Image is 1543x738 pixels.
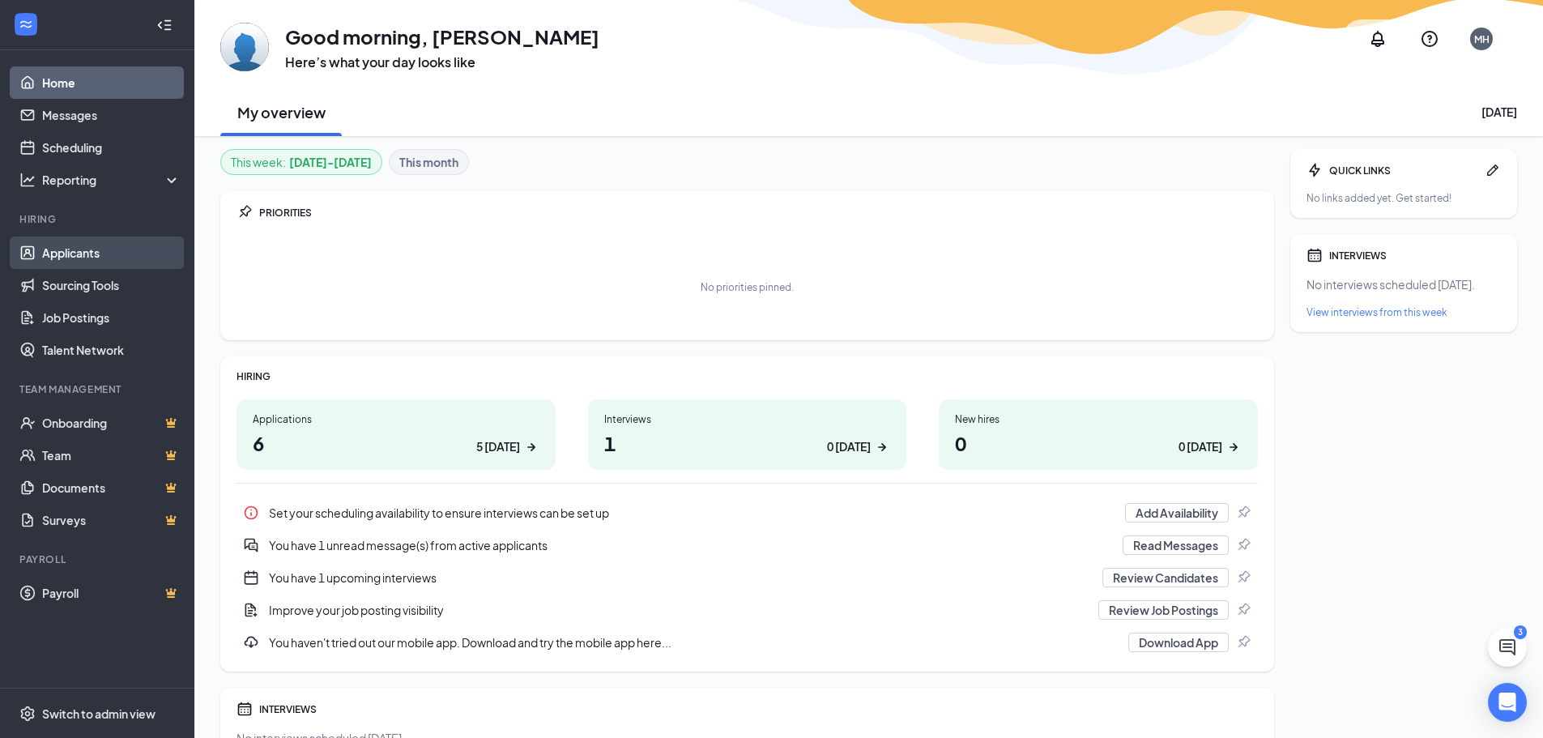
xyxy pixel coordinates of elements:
a: DocumentsCrown [42,471,181,504]
div: No links added yet. Get started! [1306,191,1501,205]
svg: Pin [1235,602,1251,618]
div: 5 [DATE] [476,438,520,455]
svg: ArrowRight [874,439,890,455]
svg: Pin [1235,505,1251,521]
h1: 6 [253,429,539,457]
a: Applicants [42,237,181,269]
h1: 0 [955,429,1242,457]
div: You haven't tried out our mobile app. Download and try the mobile app here... [269,634,1119,651]
div: You haven't tried out our mobile app. Download and try the mobile app here... [237,626,1258,659]
a: Talent Network [42,334,181,366]
div: Improve your job posting visibility [269,602,1089,618]
div: HIRING [237,369,1258,383]
svg: Pin [1235,569,1251,586]
svg: Pin [1235,634,1251,651]
svg: CalendarNew [243,569,259,586]
h2: My overview [237,102,326,122]
svg: Bolt [1306,162,1323,178]
div: 3 [1514,625,1527,639]
div: MH [1474,32,1490,46]
a: Job Postings [42,301,181,334]
button: Add Availability [1125,503,1229,523]
svg: Calendar [1306,247,1323,263]
div: Interviews [604,412,891,426]
div: This week : [231,153,372,171]
svg: Notifications [1368,29,1387,49]
button: Read Messages [1123,535,1229,555]
svg: DocumentAdd [243,602,259,618]
div: 0 [DATE] [827,438,871,455]
img: Mitchell Harris [220,23,269,71]
button: Download App [1128,633,1229,652]
div: Applications [253,412,539,426]
div: You have 1 upcoming interviews [269,569,1093,586]
a: DoubleChatActiveYou have 1 unread message(s) from active applicantsRead MessagesPin [237,529,1258,561]
a: Messages [42,99,181,131]
svg: ChatActive [1498,638,1517,657]
a: TeamCrown [42,439,181,471]
div: No priorities pinned. [701,280,794,294]
h1: Good morning, [PERSON_NAME] [285,23,599,50]
a: Applications65 [DATE]ArrowRight [237,399,556,470]
a: DownloadYou haven't tried out our mobile app. Download and try the mobile app here...Download AppPin [237,626,1258,659]
a: PayrollCrown [42,577,181,609]
div: Switch to admin view [42,706,156,722]
svg: Pin [237,204,253,220]
div: 0 [DATE] [1179,438,1222,455]
div: No interviews scheduled [DATE]. [1306,276,1501,292]
b: This month [399,153,458,171]
h3: Here’s what your day looks like [285,53,599,71]
svg: Analysis [19,172,36,188]
a: Sourcing Tools [42,269,181,301]
div: Open Intercom Messenger [1488,683,1527,722]
div: INTERVIEWS [259,702,1258,716]
div: New hires [955,412,1242,426]
div: Improve your job posting visibility [237,594,1258,626]
a: InfoSet your scheduling availability to ensure interviews can be set upAdd AvailabilityPin [237,497,1258,529]
svg: Pin [1235,537,1251,553]
button: Review Candidates [1102,568,1229,587]
svg: Download [243,634,259,651]
div: Reporting [42,172,181,188]
a: Scheduling [42,131,181,164]
svg: QuestionInfo [1420,29,1439,49]
a: Home [42,66,181,99]
div: Set your scheduling availability to ensure interviews can be set up [269,505,1115,521]
div: You have 1 upcoming interviews [237,561,1258,594]
svg: DoubleChatActive [243,537,259,553]
h1: 1 [604,429,891,457]
svg: Collapse [156,17,173,33]
div: PRIORITIES [259,206,1258,220]
div: [DATE] [1481,104,1517,120]
svg: Pen [1485,162,1501,178]
a: DocumentAddImprove your job posting visibilityReview Job PostingsPin [237,594,1258,626]
a: View interviews from this week [1306,305,1501,319]
div: You have 1 unread message(s) from active applicants [237,529,1258,561]
div: Set your scheduling availability to ensure interviews can be set up [237,497,1258,529]
div: Payroll [19,552,177,566]
a: New hires00 [DATE]ArrowRight [939,399,1258,470]
svg: WorkstreamLogo [18,16,34,32]
b: [DATE] - [DATE] [289,153,372,171]
svg: ArrowRight [1225,439,1242,455]
div: You have 1 unread message(s) from active applicants [269,537,1113,553]
div: Team Management [19,382,177,396]
button: ChatActive [1488,628,1527,667]
a: OnboardingCrown [42,407,181,439]
button: Review Job Postings [1098,600,1229,620]
svg: Calendar [237,701,253,717]
div: QUICK LINKS [1329,164,1478,177]
a: Interviews10 [DATE]ArrowRight [588,399,907,470]
a: CalendarNewYou have 1 upcoming interviewsReview CandidatesPin [237,561,1258,594]
a: SurveysCrown [42,504,181,536]
div: Hiring [19,212,177,226]
svg: Info [243,505,259,521]
svg: Settings [19,706,36,722]
svg: ArrowRight [523,439,539,455]
div: INTERVIEWS [1329,249,1501,262]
